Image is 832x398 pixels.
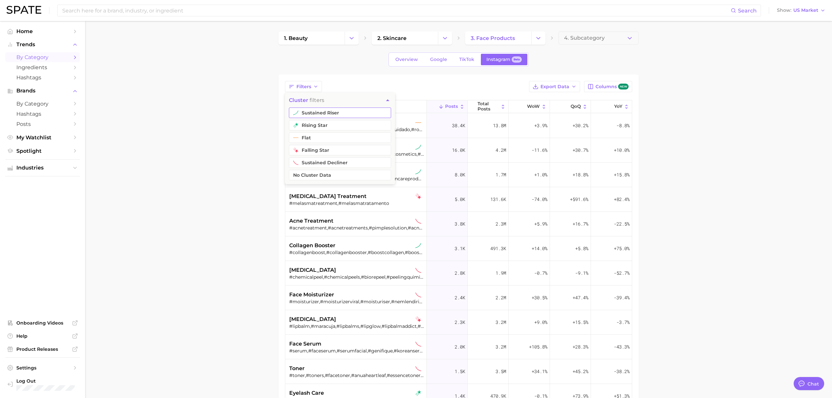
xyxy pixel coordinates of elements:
[16,320,69,326] span: Onboarding Videos
[289,299,424,305] div: #moisturizer,#moisturizerviral,#moisturiser,#nemlendirici,#moisturizercream,#moisturizingcream,#v...
[614,294,630,302] span: -39.4%
[285,187,632,212] button: [MEDICAL_DATA] treatmentinstagram falling star#melasmatreatment,#melasmatratamento5.0k131.6k-74.0...
[293,135,298,140] img: instagram flat
[455,171,465,179] span: 8.0k
[529,343,547,351] span: +105.8%
[573,294,588,302] span: +47.4%
[616,122,630,129] span: -8.8%
[415,341,421,347] img: instagram sustained decliner
[289,266,336,274] span: [MEDICAL_DATA]
[614,343,630,351] span: -43.3%
[573,171,588,179] span: +18.8%
[454,54,480,65] a: TikTok
[614,195,630,203] span: +82.4%
[532,294,547,302] span: +30.5%
[532,195,547,203] span: -74.0%
[289,315,336,323] span: [MEDICAL_DATA]
[509,100,550,113] button: WoW
[5,119,80,129] a: Posts
[5,26,80,36] a: Home
[390,54,424,65] a: Overview
[289,365,305,372] span: toner
[289,157,391,168] button: sustained decliner
[496,146,506,154] span: 4.2m
[614,245,630,252] span: +75.0%
[289,225,424,231] div: #acnetreatment,#acnetreatments,#pimplesolution,#acnespottreatment,#antiimperfecciones,#naturalacn...
[289,200,424,206] div: #melasmatreatment,#melasmatratamento
[490,195,506,203] span: 131.6k
[468,100,509,113] button: Total Posts
[490,245,506,252] span: 491.3k
[452,146,465,154] span: 16.0k
[285,138,632,163] button: k beautyinstagram sustained riser#kbeauty,#koreanbeauty,#韓国コスメ,#koreancosmetics,#koreabeauty,#kbe...
[471,35,515,41] span: 3. face products
[496,220,506,228] span: 2.3m
[531,31,545,45] button: Change Category
[5,318,80,328] a: Onboarding Videos
[285,113,632,138] button: skincare routineinstagram flat#skincareroutine,#routinebienêtre,#rutinadecuidado,#routinenaturell...
[5,52,80,62] a: by Category
[775,6,827,15] button: ShowUS Market
[571,104,581,109] span: QoQ
[5,62,80,72] a: Ingredients
[496,368,506,375] span: 3.5m
[415,169,421,175] img: instagram sustained riser
[16,134,69,141] span: My Watchlist
[614,171,630,179] span: +15.8%
[415,193,421,199] img: instagram falling star
[496,318,506,326] span: 3.2m
[738,8,757,14] span: Search
[289,132,391,143] button: flat
[415,120,421,126] img: instagram flat
[293,123,298,128] img: instagram rising star
[289,348,424,354] div: #serum,#faceserum,#serumfacial,#genifique,#koreanserum,#centellaserum,#firstcareactivatingserum,#...
[415,218,421,224] img: instagram sustained decliner
[532,245,547,252] span: +14.0%
[16,64,69,70] span: Ingredients
[5,132,80,143] a: My Watchlist
[415,292,421,298] img: instagram sustained decliner
[618,84,629,90] span: new
[496,269,506,277] span: 1.9m
[377,35,407,41] span: 2. skincare
[16,74,69,81] span: Hashtags
[573,146,588,154] span: +30.7%
[534,318,547,326] span: +9.0%
[496,343,506,351] span: 3.2m
[573,368,588,375] span: +45.2%
[289,120,391,130] button: rising star
[793,9,818,12] span: US Market
[5,146,80,156] a: Spotlight
[16,54,69,60] span: by Category
[7,6,41,14] img: SPATE
[614,104,622,109] span: YoY
[455,195,465,203] span: 5.0k
[534,171,547,179] span: +1.0%
[289,192,367,200] span: [MEDICAL_DATA] treatment
[455,368,465,375] span: 1.5k
[614,220,630,228] span: -22.5%
[16,333,69,339] span: Help
[415,144,421,150] img: instagram sustained riser
[289,97,324,103] span: filters
[16,165,69,171] span: Industries
[289,274,424,280] div: #chemicalpeel,#chemicalpeels,#biorepeel,#peelingquimico,#chemicalpeeling,#chemicalpeelresults,#pe...
[284,35,308,41] span: 1. beauty
[415,390,421,396] img: instagram rising star
[289,108,391,118] button: sustained riser
[5,344,80,354] a: Product Releases
[478,101,499,111] span: Total Posts
[289,242,335,249] span: collagen booster
[455,294,465,302] span: 2.4k
[540,84,569,90] span: Export Data
[285,81,322,92] button: Filters
[16,111,69,117] span: Hashtags
[5,72,80,83] a: Hashtags
[289,249,424,255] div: #collagenboost,#collagenbooster,#boostcollagen,#boosterdecollagène,#herbalifeskincollagenbeautybo...
[558,31,639,45] button: 4. Subcategory
[532,146,547,154] span: -11.6%
[534,269,547,277] span: -0.7%
[16,121,69,127] span: Posts
[293,148,298,153] img: instagram falling star
[596,84,629,90] span: Columns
